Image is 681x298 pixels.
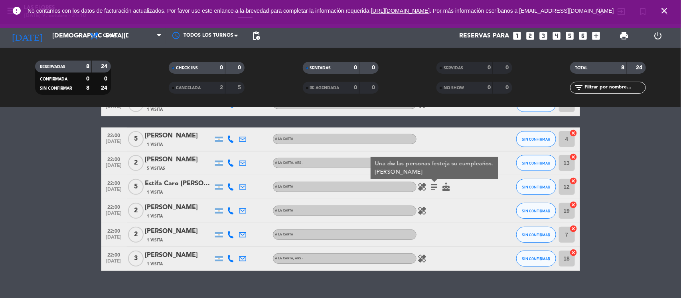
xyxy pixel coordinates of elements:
[104,259,124,268] span: [DATE]
[570,249,578,257] i: cancel
[104,154,124,163] span: 22:00
[522,161,550,165] span: SIN CONFIRMAR
[653,31,663,41] i: power_settings_new
[622,65,625,71] strong: 8
[578,31,588,41] i: looks_6
[488,65,491,71] strong: 0
[40,77,67,81] span: CONFIRMADA
[103,33,117,39] span: Cena
[516,251,556,267] button: SIN CONFIRMAR
[444,86,464,90] span: NO SHOW
[442,182,451,192] i: cake
[74,31,84,41] i: arrow_drop_down
[104,178,124,187] span: 22:00
[418,254,427,263] i: healing
[418,206,427,216] i: healing
[176,66,198,70] span: CHECK INS
[522,185,550,189] span: SIN CONFIRMAR
[444,66,463,70] span: SERVIDAS
[430,182,439,192] i: subject
[372,85,377,90] strong: 0
[147,165,166,172] span: 5 Visitas
[238,85,243,90] strong: 5
[310,86,340,90] span: RE AGENDADA
[430,8,614,14] a: . Por más información escríbanos a [EMAIL_ADDRESS][DOMAIN_NAME]
[147,189,163,196] span: 1 Visita
[641,24,675,48] div: LOG OUT
[104,76,109,82] strong: 0
[294,161,303,165] span: , ARS -
[147,141,163,148] span: 1 Visita
[145,178,213,189] div: Estifa Caro [PERSON_NAME]
[372,65,377,71] strong: 0
[128,203,144,219] span: 2
[147,106,163,113] span: 1 Visita
[176,86,201,90] span: CANCELADA
[575,66,587,70] span: TOTAL
[101,64,109,69] strong: 24
[147,261,163,267] span: 1 Visita
[522,257,550,261] span: SIN CONFIRMAR
[294,257,303,260] span: , ARS -
[636,65,644,71] strong: 24
[539,31,549,41] i: looks_3
[238,65,243,71] strong: 0
[145,155,213,165] div: [PERSON_NAME]
[86,85,89,91] strong: 8
[591,31,602,41] i: add_box
[104,250,124,259] span: 22:00
[570,177,578,185] i: cancel
[104,163,124,172] span: [DATE]
[275,257,303,260] span: A LA CARTA
[104,202,124,211] span: 22:00
[512,31,523,41] i: looks_one
[128,227,144,243] span: 2
[104,130,124,139] span: 22:00
[128,131,144,147] span: 5
[251,31,261,41] span: pending_actions
[516,227,556,243] button: SIN CONFIRMAR
[418,182,427,192] i: healing
[570,225,578,233] i: cancel
[310,66,331,70] span: SENTADAS
[145,226,213,237] div: [PERSON_NAME]
[28,8,614,14] span: No contamos con los datos de facturación actualizados. Por favor use este enlance a la brevedad p...
[220,65,223,71] strong: 0
[354,85,357,90] strong: 0
[522,137,550,141] span: SIN CONFIRMAR
[147,237,163,243] span: 1 Visita
[371,8,430,14] a: [URL][DOMAIN_NAME]
[522,209,550,213] span: SIN CONFIRMAR
[128,179,144,195] span: 5
[505,65,510,71] strong: 0
[6,27,48,45] i: [DATE]
[375,160,494,176] div: Una dw las personas festeja su cumpleaños. [PERSON_NAME]
[505,85,510,90] strong: 0
[104,104,124,113] span: [DATE]
[488,85,491,90] strong: 0
[128,155,144,171] span: 2
[516,155,556,171] button: SIN CONFIRMAR
[86,76,89,82] strong: 0
[516,203,556,219] button: SIN CONFIRMAR
[147,213,163,220] span: 1 Visita
[40,65,65,69] span: RESERVADAS
[220,85,223,90] strong: 2
[104,211,124,220] span: [DATE]
[145,250,213,261] div: [PERSON_NAME]
[570,129,578,137] i: cancel
[619,31,629,41] span: print
[460,32,509,40] span: Reservas para
[565,31,575,41] i: looks_5
[584,83,645,92] input: Filtrar por nombre...
[104,226,124,235] span: 22:00
[525,31,536,41] i: looks_two
[659,6,669,16] i: close
[516,179,556,195] button: SIN CONFIRMAR
[104,187,124,196] span: [DATE]
[275,209,294,212] span: A LA CARTA
[12,6,22,16] i: error
[104,139,124,148] span: [DATE]
[275,161,303,165] span: A LA CARTA
[128,251,144,267] span: 3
